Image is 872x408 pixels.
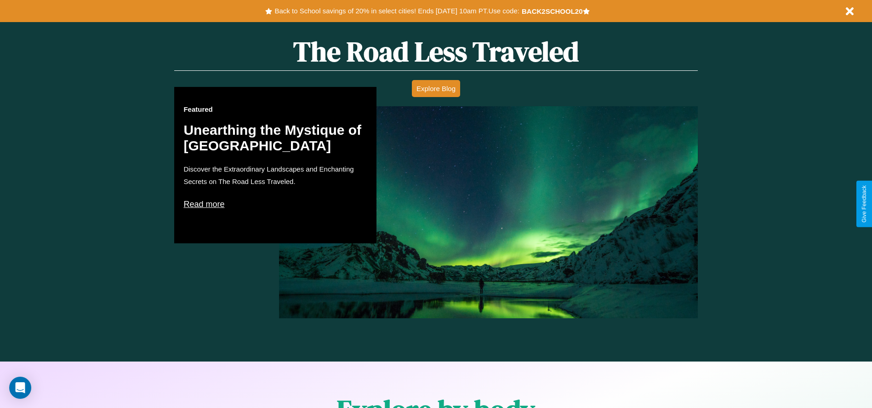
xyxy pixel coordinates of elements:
h3: Featured [183,105,367,113]
button: Explore Blog [412,80,460,97]
div: Open Intercom Messenger [9,377,31,399]
h2: Unearthing the Mystique of [GEOGRAPHIC_DATA] [183,122,367,154]
p: Discover the Extraordinary Landscapes and Enchanting Secrets on The Road Less Traveled. [183,163,367,188]
p: Read more [183,197,367,212]
b: BACK2SCHOOL20 [522,7,583,15]
div: Give Feedback [861,185,867,223]
button: Back to School savings of 20% in select cities! Ends [DATE] 10am PT.Use code: [272,5,521,17]
h1: The Road Less Traveled [174,33,697,71]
